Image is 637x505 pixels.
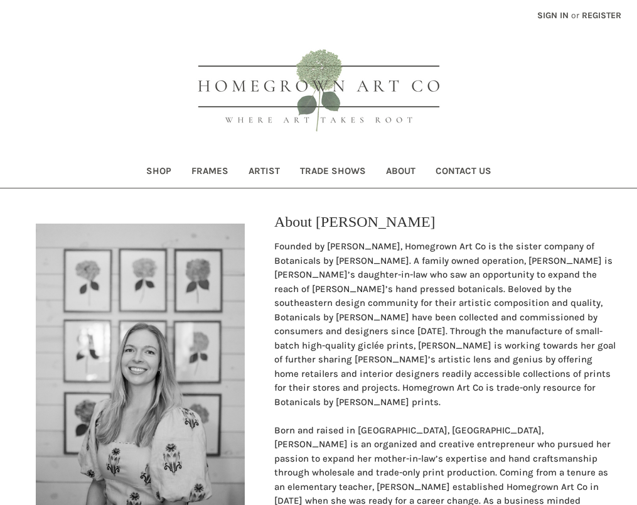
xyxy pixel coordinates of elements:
[178,35,460,148] img: HOMEGROWN ART CO
[376,157,426,188] a: About
[181,157,238,188] a: Frames
[570,9,581,22] span: or
[274,239,618,409] p: Founded by [PERSON_NAME], Homegrown Art Co is the sister company of Botanicals by [PERSON_NAME]. ...
[238,157,290,188] a: Artist
[426,157,501,188] a: Contact Us
[274,210,436,233] p: About [PERSON_NAME]
[290,157,376,188] a: Trade Shows
[136,157,181,188] a: Shop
